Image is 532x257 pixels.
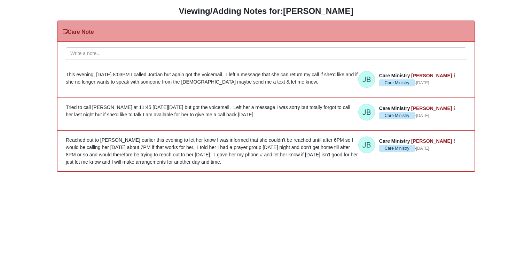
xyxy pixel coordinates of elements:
span: Care Ministry [379,106,410,111]
div: Tried to call [PERSON_NAME] at 11:45 [DATE][DATE] but got the voicemail. Left her a message I was... [66,104,466,118]
span: Care Ministry [379,79,415,86]
time: October 3, 2025, 8:04 PM [416,80,429,85]
span: Care Ministry [379,73,410,78]
img: Judy Boyle [358,104,375,120]
img: Judy Boyle [358,137,375,153]
a: [PERSON_NAME] [411,138,452,144]
strong: [PERSON_NAME] [283,6,353,16]
span: Care Ministry [379,138,410,144]
a: [DATE] [416,112,429,119]
span: · [379,145,416,152]
a: [PERSON_NAME] [411,73,452,78]
time: September 27, 2025, 11:46 AM [416,113,429,118]
img: Judy Boyle [358,71,375,88]
h3: Care Note [63,29,94,35]
span: · [379,79,416,86]
a: [DATE] [416,145,429,151]
div: This evening, [DATE] 8:03PM I called Jordan but again got the voicemail. I left a message that sh... [66,71,466,86]
h3: Viewing/Adding Notes for: [5,6,527,16]
div: Reached out to [PERSON_NAME] earlier this evening to let her know I was informed that she couldn'... [66,137,466,166]
span: · [379,112,416,119]
a: [DATE] [416,80,429,86]
a: [PERSON_NAME] [411,106,452,111]
span: Care Ministry [379,112,415,119]
span: Care Ministry [379,145,415,152]
time: September 24, 2025, 10:32 PM [416,146,429,151]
